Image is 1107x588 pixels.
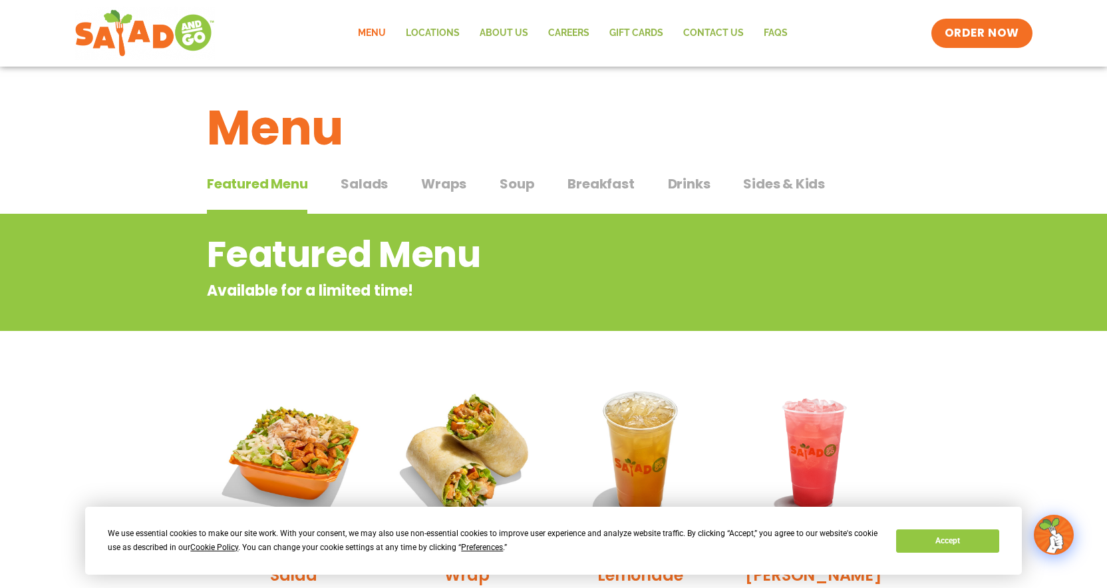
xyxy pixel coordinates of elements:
span: Featured Menu [207,174,307,194]
a: Careers [538,18,599,49]
span: Salads [341,174,388,194]
div: Cookie Consent Prompt [85,507,1022,575]
span: Wraps [421,174,466,194]
span: Sides & Kids [743,174,825,194]
img: Product photo for Southwest Harvest Wrap [391,376,544,530]
a: Contact Us [673,18,754,49]
img: new-SAG-logo-768×292 [75,7,215,60]
img: Product photo for Southwest Harvest Salad [217,376,371,530]
a: Locations [396,18,470,49]
img: wpChatIcon [1035,516,1072,553]
a: About Us [470,18,538,49]
nav: Menu [348,18,798,49]
span: Drinks [668,174,711,194]
a: ORDER NOW [931,19,1032,48]
span: Soup [500,174,534,194]
button: Accept [896,529,999,553]
span: Cookie Policy [190,543,238,552]
div: We use essential cookies to make our site work. With your consent, we may also use non-essential ... [108,527,880,555]
a: FAQs [754,18,798,49]
a: Menu [348,18,396,49]
img: Product photo for Apple Cider Lemonade [563,376,717,530]
h1: Menu [207,92,900,164]
span: ORDER NOW [945,25,1019,41]
span: Breakfast [567,174,634,194]
h2: Featured Menu [207,228,793,282]
div: Tabbed content [207,169,900,214]
p: Available for a limited time! [207,280,793,302]
img: Product photo for Blackberry Bramble Lemonade [737,376,891,530]
span: Preferences [461,543,503,552]
a: GIFT CARDS [599,18,673,49]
